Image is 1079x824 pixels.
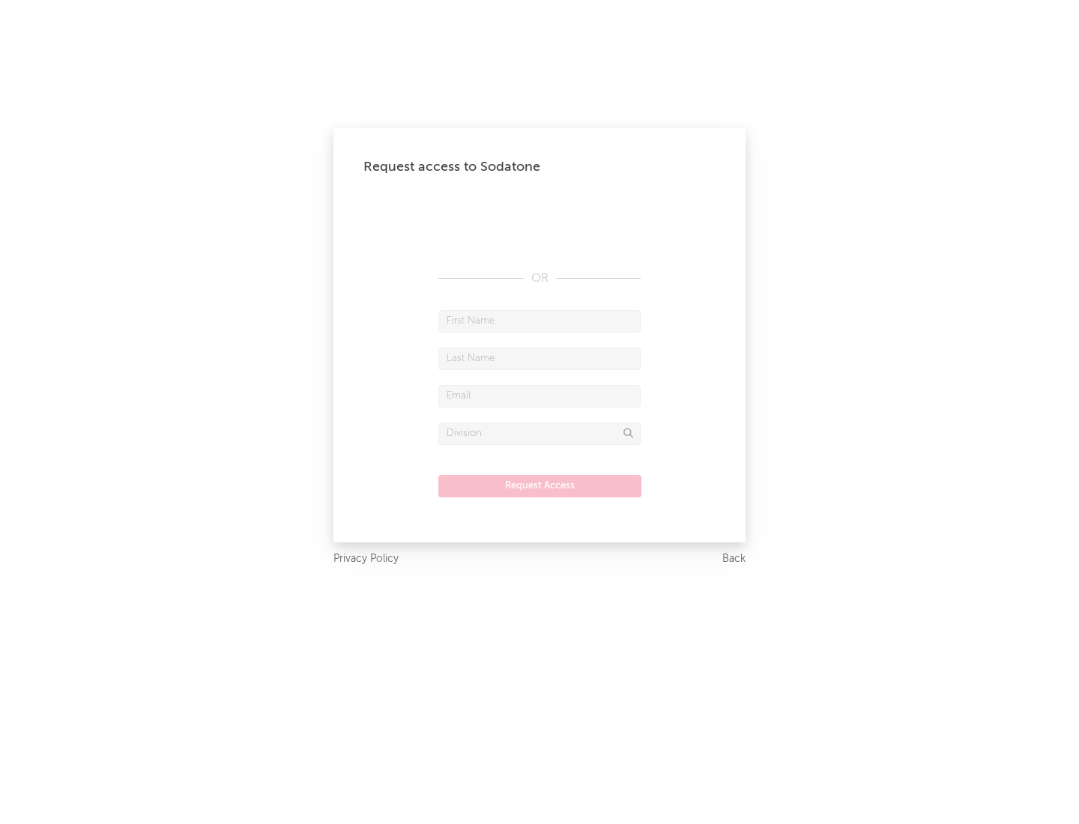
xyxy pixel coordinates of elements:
input: First Name [438,310,641,333]
div: OR [438,270,641,288]
a: Privacy Policy [333,550,399,569]
div: Request access to Sodatone [363,158,716,176]
input: Division [438,422,641,445]
button: Request Access [438,475,641,497]
input: Last Name [438,348,641,370]
a: Back [722,550,746,569]
input: Email [438,385,641,408]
